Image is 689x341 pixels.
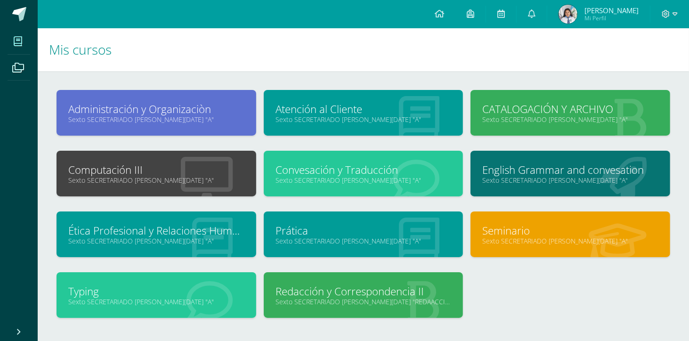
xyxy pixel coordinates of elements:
[68,236,244,245] a: Sexto SECRETARIADO [PERSON_NAME][DATE] "A"
[68,102,244,116] a: Administración y Organizaciòn
[68,297,244,306] a: Sexto SECRETARIADO [PERSON_NAME][DATE] "A"
[68,223,244,238] a: Ética Profesional y Relaciones Humanas
[482,115,658,124] a: Sexto SECRETARIADO [PERSON_NAME][DATE] "A"
[276,162,452,177] a: Convesación y Traducción
[68,284,244,299] a: Typing
[276,176,452,185] a: Sexto SECRETARIADO [PERSON_NAME][DATE] "A"
[584,6,639,15] span: [PERSON_NAME]
[68,115,244,124] a: Sexto SECRETARIADO [PERSON_NAME][DATE] "A"
[559,5,577,24] img: c3883dc4f4e929eb9e3f40ffdd14b9bd.png
[482,162,658,177] a: English Grammar and convesation
[276,102,452,116] a: Atención al Cliente
[49,41,112,58] span: Mis cursos
[276,236,452,245] a: Sexto SECRETARIADO [PERSON_NAME][DATE] "A"
[482,236,658,245] a: Sexto SECRETARIADO [PERSON_NAME][DATE] "A"
[276,297,452,306] a: Sexto SECRETARIADO [PERSON_NAME][DATE] "REDAACCION Y CORRESPONDENCIA"
[482,176,658,185] a: Sexto SECRETARIADO [PERSON_NAME][DATE] "A"
[482,223,658,238] a: Seminario
[68,176,244,185] a: Sexto SECRETARIADO [PERSON_NAME][DATE] "A"
[482,102,658,116] a: CATALOGACIÓN Y ARCHIVO
[584,14,639,22] span: Mi Perfil
[276,284,452,299] a: Redacción y Correspondencia II
[68,162,244,177] a: Computación III
[276,115,452,124] a: Sexto SECRETARIADO [PERSON_NAME][DATE] "A"
[276,223,452,238] a: Prática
